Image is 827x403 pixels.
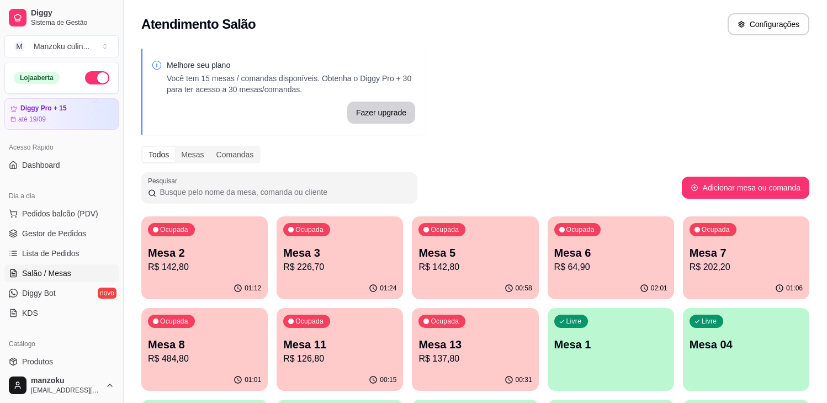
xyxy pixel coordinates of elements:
p: Mesa 11 [283,337,396,352]
button: Alterar Status [85,71,109,84]
input: Pesquisar [156,187,411,198]
p: Mesa 8 [148,337,261,352]
p: Livre [566,317,582,326]
p: R$ 126,80 [283,352,396,365]
button: OcupadaMesa 11R$ 126,8000:15 [277,308,403,391]
span: manzoku [31,376,101,386]
button: Adicionar mesa ou comanda [682,177,809,199]
p: R$ 64,90 [554,261,667,274]
button: OcupadaMesa 6R$ 64,9002:01 [548,216,674,299]
article: Diggy Pro + 15 [20,104,67,113]
span: Sistema de Gestão [31,18,114,27]
p: Mesa 7 [690,245,803,261]
button: OcupadaMesa 13R$ 137,8000:31 [412,308,538,391]
span: Diggy [31,8,114,18]
div: Mesas [175,147,210,162]
p: 00:15 [380,375,396,384]
button: OcupadaMesa 7R$ 202,2001:06 [683,216,809,299]
button: LivreMesa 1 [548,308,674,391]
p: 01:24 [380,284,396,293]
button: OcupadaMesa 8R$ 484,8001:01 [141,308,268,391]
p: Ocupada [431,317,459,326]
a: Produtos [4,353,119,370]
button: manzoku[EMAIL_ADDRESS][DOMAIN_NAME] [4,372,119,399]
a: Salão / Mesas [4,264,119,282]
p: Mesa 04 [690,337,803,352]
p: Mesa 5 [418,245,532,261]
p: Ocupada [702,225,730,234]
p: Ocupada [295,225,324,234]
p: Ocupada [160,225,188,234]
button: Select a team [4,35,119,57]
span: Gestor de Pedidos [22,228,86,239]
button: Configurações [728,13,809,35]
span: KDS [22,307,38,319]
p: R$ 137,80 [418,352,532,365]
div: Dia a dia [4,187,119,205]
h2: Atendimento Salão [141,15,256,33]
p: 01:06 [786,284,803,293]
span: [EMAIL_ADDRESS][DOMAIN_NAME] [31,386,101,395]
button: OcupadaMesa 2R$ 142,8001:12 [141,216,268,299]
span: Pedidos balcão (PDV) [22,208,98,219]
a: Diggy Botnovo [4,284,119,302]
button: OcupadaMesa 3R$ 226,7001:24 [277,216,403,299]
p: 01:01 [245,375,261,384]
p: Ocupada [295,317,324,326]
p: R$ 202,20 [690,261,803,274]
a: Dashboard [4,156,119,174]
button: LivreMesa 04 [683,308,809,391]
button: Fazer upgrade [347,102,415,124]
p: Mesa 2 [148,245,261,261]
p: 02:01 [651,284,667,293]
p: Ocupada [566,225,595,234]
p: 00:58 [516,284,532,293]
div: Todos [142,147,175,162]
span: Dashboard [22,160,60,171]
div: Loja aberta [14,72,60,84]
button: Pedidos balcão (PDV) [4,205,119,222]
p: Ocupada [431,225,459,234]
a: Gestor de Pedidos [4,225,119,242]
a: KDS [4,304,119,322]
span: Produtos [22,356,53,367]
p: Livre [702,317,717,326]
article: até 19/09 [18,115,46,124]
div: Catálogo [4,335,119,353]
p: Melhore seu plano [167,60,415,71]
p: Mesa 6 [554,245,667,261]
span: Salão / Mesas [22,268,71,279]
p: Ocupada [160,317,188,326]
div: Acesso Rápido [4,139,119,156]
p: Mesa 3 [283,245,396,261]
label: Pesquisar [148,176,181,185]
span: Diggy Bot [22,288,56,299]
a: Diggy Pro + 15até 19/09 [4,98,119,130]
p: R$ 484,80 [148,352,261,365]
p: 00:31 [516,375,532,384]
span: M [14,41,25,52]
p: Mesa 13 [418,337,532,352]
div: Comandas [210,147,260,162]
a: DiggySistema de Gestão [4,4,119,31]
a: Lista de Pedidos [4,245,119,262]
p: Mesa 1 [554,337,667,352]
p: 01:12 [245,284,261,293]
span: Lista de Pedidos [22,248,79,259]
button: OcupadaMesa 5R$ 142,8000:58 [412,216,538,299]
p: R$ 142,80 [418,261,532,274]
p: R$ 226,70 [283,261,396,274]
p: Você tem 15 mesas / comandas disponíveis. Obtenha o Diggy Pro + 30 para ter acesso a 30 mesas/com... [167,73,415,95]
p: R$ 142,80 [148,261,261,274]
div: Manzoku culin ... [34,41,89,52]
